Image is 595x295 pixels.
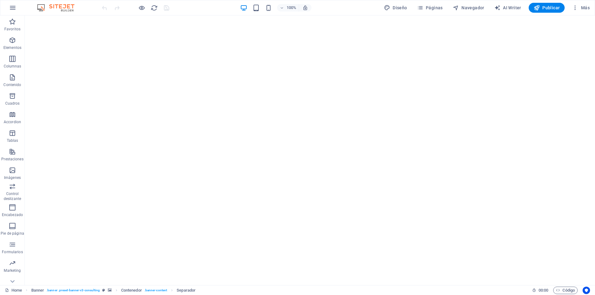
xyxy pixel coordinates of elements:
p: Encabezado [2,212,23,217]
button: 100% [277,4,299,11]
img: Editor Logo [36,4,82,11]
p: Marketing [4,268,21,273]
span: Haz clic para seleccionar y doble clic para editar [31,287,44,294]
p: Accordion [4,119,21,124]
p: Pie de página [1,231,24,236]
nav: breadcrumb [31,287,196,294]
span: AI Writer [494,5,521,11]
span: Diseño [384,5,407,11]
span: Páginas [417,5,443,11]
button: Diseño [381,3,410,13]
i: Volver a cargar página [151,4,158,11]
p: Formularios [2,249,23,254]
p: Cuadros [5,101,20,106]
span: 00 00 [539,287,548,294]
span: Haz clic para seleccionar y doble clic para editar [121,287,142,294]
span: Código [556,287,575,294]
span: : [543,288,544,293]
span: . banner-content [144,287,167,294]
button: Navegador [450,3,487,13]
p: Imágenes [4,175,21,180]
button: AI Writer [492,3,524,13]
i: Este elemento es un preajuste personalizable [102,288,105,292]
i: Este elemento contiene un fondo [108,288,112,292]
button: reload [150,4,158,11]
p: Elementos [3,45,21,50]
button: Más [570,3,592,13]
a: Home [5,287,22,294]
span: . banner .preset-banner-v3-consulting [46,287,100,294]
button: Código [553,287,578,294]
h6: Tiempo de la sesión [532,287,549,294]
button: Publicar [529,3,565,13]
p: Favoritos [4,27,20,32]
span: Publicar [534,5,560,11]
button: Páginas [415,3,445,13]
span: Haz clic para seleccionar y doble clic para editar [177,287,196,294]
span: Más [572,5,590,11]
span: Navegador [453,5,484,11]
p: Tablas [7,138,18,143]
div: Diseño (Ctrl+Alt+Y) [381,3,410,13]
button: Usercentrics [583,287,590,294]
p: Prestaciones [1,157,23,162]
i: Al redimensionar, ajustar el nivel de zoom automáticamente para ajustarse al dispositivo elegido. [302,5,308,11]
p: Columnas [4,64,21,69]
p: Contenido [3,82,21,87]
h6: 100% [286,4,296,11]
